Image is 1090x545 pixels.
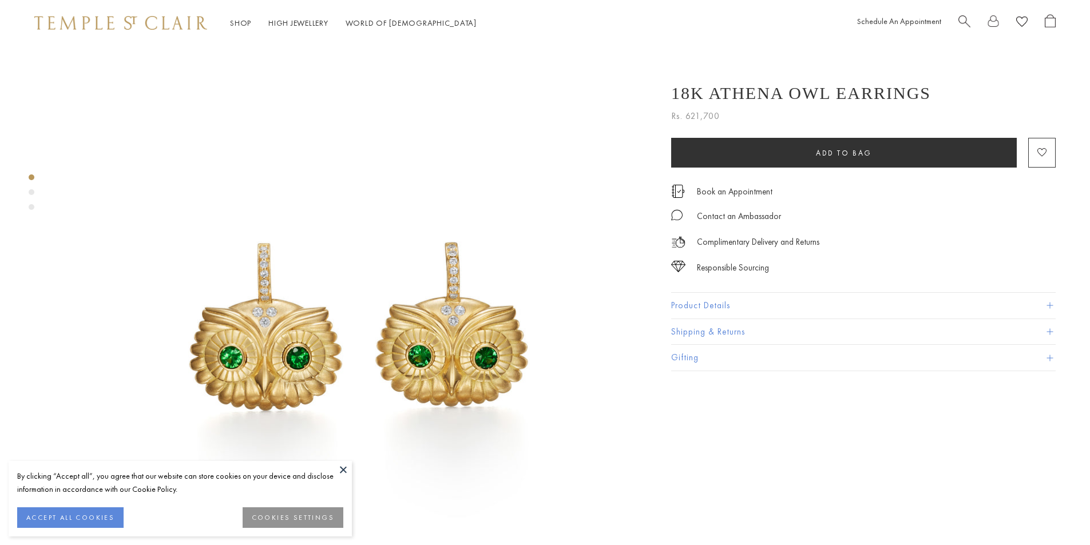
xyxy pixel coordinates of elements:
button: Gifting [671,345,1056,371]
img: Temple St. Clair [34,16,207,30]
button: Shipping & Returns [671,319,1056,345]
div: Product gallery navigation [29,172,34,219]
span: Rs. 621,700 [671,109,720,124]
img: icon_sourcing.svg [671,261,685,272]
button: Product Details [671,293,1056,319]
img: MessageIcon-01_2.svg [671,209,683,221]
div: Responsible Sourcing [697,261,769,275]
img: icon_delivery.svg [671,235,685,249]
a: ShopShop [230,18,251,28]
button: Add to bag [671,138,1017,168]
button: COOKIES SETTINGS [243,507,343,528]
span: Add to bag [816,148,872,158]
nav: Main navigation [230,16,477,30]
button: ACCEPT ALL COOKIES [17,507,124,528]
a: Schedule An Appointment [857,16,941,26]
a: Book an Appointment [697,185,772,198]
a: View Wishlist [1016,14,1028,32]
img: icon_appointment.svg [671,185,685,198]
h1: 18K Athena Owl Earrings [671,83,931,103]
a: World of [DEMOGRAPHIC_DATA]World of [DEMOGRAPHIC_DATA] [346,18,477,28]
a: Search [958,14,970,32]
a: High JewelleryHigh Jewellery [268,18,328,28]
a: Open Shopping Bag [1045,14,1056,32]
div: By clicking “Accept all”, you agree that our website can store cookies on your device and disclos... [17,470,343,496]
p: Complimentary Delivery and Returns [697,235,819,249]
div: Contact an Ambassador [697,209,781,224]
